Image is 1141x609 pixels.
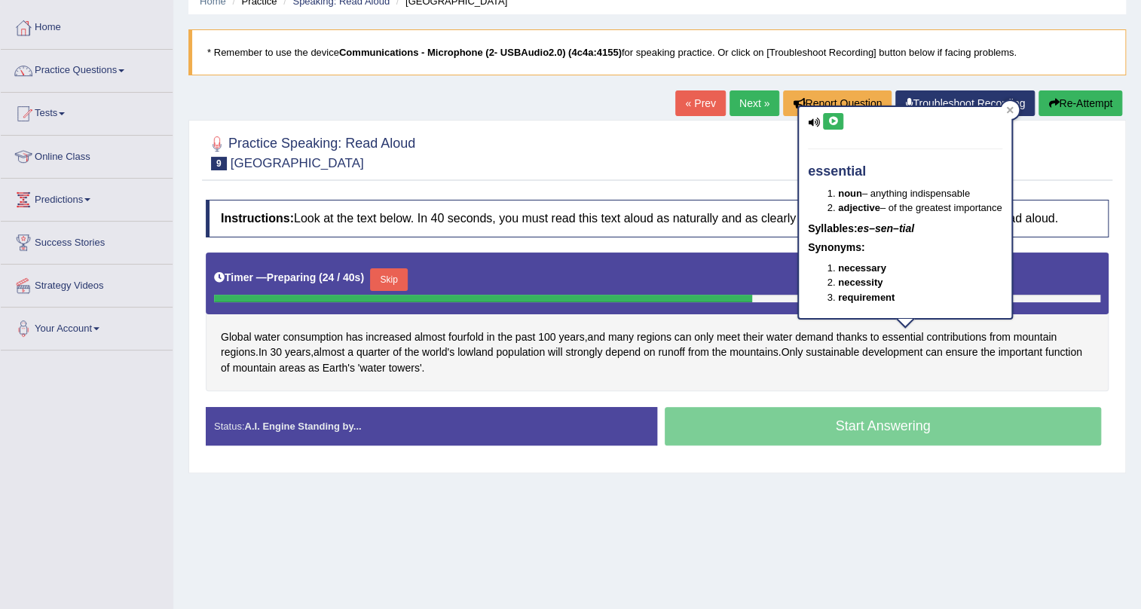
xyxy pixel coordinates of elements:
h2: Practice Speaking: Read Aloud [206,133,415,170]
a: Home [1,7,173,44]
span: Click to see word definition [347,344,353,360]
span: Click to see word definition [587,329,604,345]
span: Click to see word definition [515,329,535,345]
span: Click to see word definition [270,344,282,360]
a: Success Stories [1,222,173,259]
b: necessary [838,262,886,274]
span: Click to see word definition [605,344,641,360]
span: Click to see word definition [221,360,230,376]
span: Click to see word definition [882,329,923,345]
b: requirement [838,292,895,303]
a: Tests [1,93,173,130]
b: 24 / 40s [323,271,361,283]
span: 9 [211,157,227,170]
span: Click to see word definition [836,329,867,345]
span: Click to see word definition [998,344,1042,360]
span: Click to see word definition [990,329,1011,345]
div: Status: [206,407,657,445]
span: Click to see word definition [644,344,656,360]
span: Click to see word definition [925,344,943,360]
a: « Prev [675,90,725,116]
span: Click to see word definition [781,344,803,360]
span: Click to see word definition [487,329,495,345]
b: Preparing [267,271,316,283]
a: Practice Questions [1,50,173,87]
span: Click to see word definition [308,360,320,376]
span: Click to see word definition [945,344,977,360]
span: Click to see word definition [254,329,280,345]
b: ) [360,271,364,283]
h5: Timer — [214,272,364,283]
span: Click to see word definition [766,329,792,345]
h4: Look at the text below. In 40 seconds, you must read this text aloud as naturally and as clearly ... [206,200,1109,237]
span: Click to see word definition [258,344,268,360]
span: Click to see word definition [658,344,685,360]
div: , . , . . [206,252,1109,391]
h5: Synonyms: [808,242,1002,253]
span: Click to see word definition [497,329,512,345]
a: Next » [730,90,779,116]
span: Click to see word definition [558,329,584,345]
a: Online Class [1,136,173,173]
span: Click to see word definition [358,360,386,376]
span: Click to see word definition [314,344,344,360]
button: Skip [370,268,408,291]
small: [GEOGRAPHIC_DATA] [231,156,364,170]
blockquote: * Remember to use the device for speaking practice. Or click on [Troubleshoot Recording] button b... [188,29,1126,75]
span: Click to see word definition [448,329,484,345]
a: Predictions [1,179,173,216]
a: Strategy Videos [1,265,173,302]
span: Click to see word definition [323,360,355,376]
span: Click to see word definition [565,344,602,360]
b: ( [319,271,323,283]
span: Click to see word definition [405,344,419,360]
span: Click to see word definition [389,360,422,376]
span: Click to see word definition [233,360,277,376]
span: Click to see word definition [457,344,493,360]
span: Click to see word definition [285,344,310,360]
h5: Syllables: [808,223,1002,234]
span: Click to see word definition [717,329,740,345]
h4: essential [808,164,1002,179]
span: Click to see word definition [346,329,363,345]
span: Click to see word definition [1045,344,1082,360]
span: Click to see word definition [926,329,986,345]
span: Click to see word definition [221,329,251,345]
li: – anything indispensable [838,186,1002,200]
span: Click to see word definition [806,344,859,360]
span: Click to see word definition [422,344,454,360]
span: Click to see word definition [608,329,634,345]
button: Report Question [783,90,892,116]
span: Click to see word definition [221,344,255,360]
a: Troubleshoot Recording [895,90,1035,116]
span: Click to see word definition [688,344,709,360]
span: Click to see word definition [675,329,692,345]
span: Click to see word definition [548,344,562,360]
b: Instructions: [221,212,294,225]
a: Your Account [1,308,173,345]
span: Click to see word definition [694,329,714,345]
span: Click to see word definition [366,329,411,345]
span: Click to see word definition [870,329,879,345]
span: Click to see word definition [393,344,402,360]
span: Click to see word definition [980,344,995,360]
li: – of the greatest importance [838,200,1002,215]
span: Click to see word definition [1013,329,1057,345]
b: Communications - Microphone (2- USBAudio2.0) (4c4a:4155) [339,47,622,58]
span: Click to see word definition [795,329,834,345]
span: Click to see word definition [496,344,545,360]
em: es–sen–tial [857,222,914,234]
span: Click to see word definition [862,344,922,360]
span: Click to see word definition [712,344,727,360]
strong: A.I. Engine Standing by... [244,421,361,432]
span: Click to see word definition [730,344,779,360]
span: Click to see word definition [743,329,763,345]
b: adjective [838,202,880,213]
span: Click to see word definition [414,329,445,345]
button: Re-Attempt [1039,90,1122,116]
span: Click to see word definition [637,329,671,345]
b: noun [838,188,862,199]
span: Click to see word definition [538,329,555,345]
span: Click to see word definition [283,329,342,345]
b: necessity [838,277,883,288]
